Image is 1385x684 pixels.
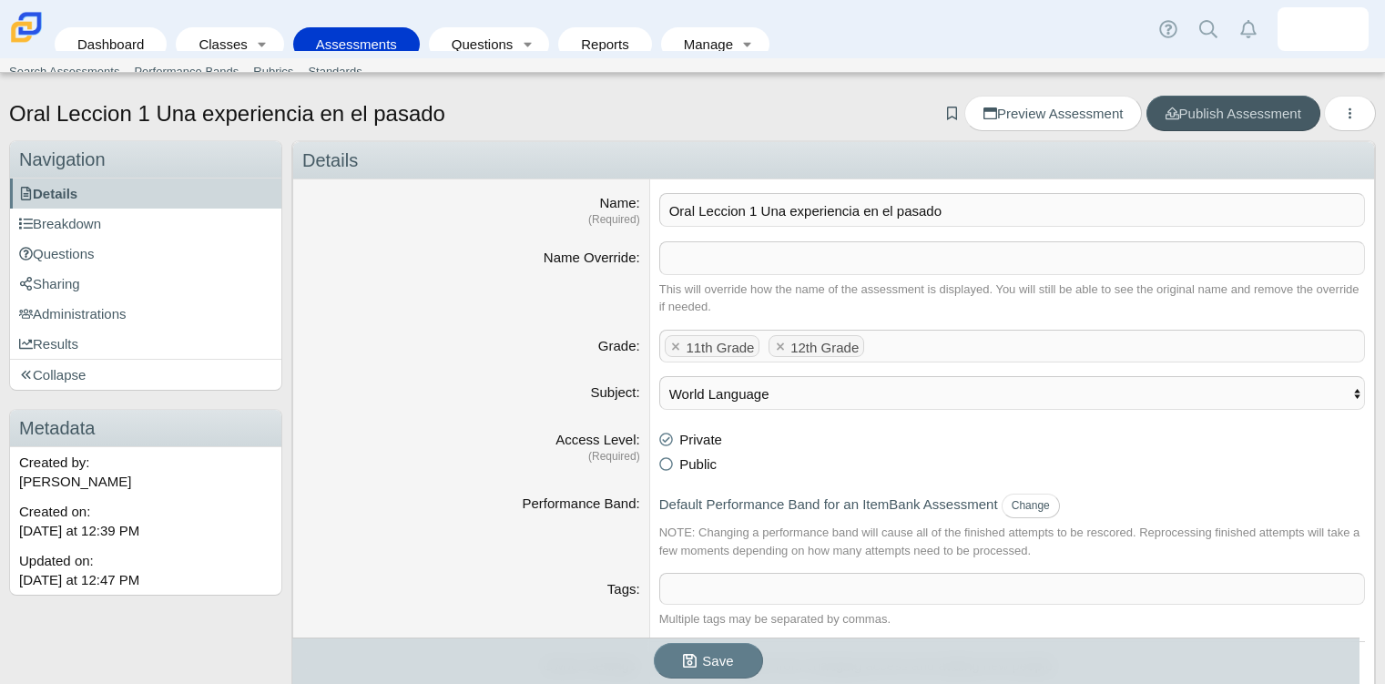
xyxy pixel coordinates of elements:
[590,384,639,400] label: Subject
[10,269,281,299] a: Sharing
[670,27,735,61] a: Manage
[983,106,1123,121] span: Preview Assessment
[19,572,139,587] time: Sep 18, 2025 at 12:47 PM
[654,643,763,679] button: Save
[302,212,640,228] dfn: (Required)
[735,27,760,61] a: Toggle expanded
[300,58,369,86] a: Standards
[302,449,640,465] dfn: (Required)
[10,239,281,269] a: Questions
[10,179,281,209] a: Details
[10,209,281,239] a: Breakdown
[659,573,1365,605] tags: ​
[943,106,961,121] a: Add bookmark
[9,98,445,129] h1: Oral Leccion 1 Una experiencia en el pasado
[438,27,514,61] a: Questions
[659,281,1365,316] div: This will override how the name of the assessment is displayed. You will still be able to see the...
[772,341,788,352] x: remove tag
[1228,9,1268,49] a: Alerts
[293,142,1374,179] div: Details
[702,653,733,669] span: Save
[19,523,139,538] time: Sep 18, 2025 at 12:39 PM
[19,216,101,231] span: Breakdown
[668,341,684,352] x: remove tag
[600,195,640,210] label: Name
[10,299,281,329] a: Administrations
[679,456,717,472] span: Public
[790,339,859,354] span: 12th Grade
[598,338,640,353] label: Grade
[514,27,540,61] a: Toggle expanded
[665,335,760,358] tag: 11th Grade
[1278,7,1369,51] a: martha.addo-preko.yyKIqf
[567,27,643,61] a: Reports
[19,186,77,201] span: Details
[1324,96,1376,131] button: More options
[7,34,46,49] a: Carmen School of Science & Technology
[607,581,640,597] label: Tags
[10,410,281,447] h3: Metadata
[19,246,95,261] span: Questions
[659,524,1365,559] div: NOTE: Changing a performance band will cause all of the finished attempts to be rescored. Reproce...
[64,27,158,61] a: Dashboard
[1002,494,1060,518] button: Change
[10,496,281,546] div: Created on:
[10,329,281,359] a: Results
[7,8,46,46] img: Carmen School of Science & Technology
[1309,15,1338,44] img: martha.addo-preko.yyKIqf
[1166,106,1301,121] span: Publish Assessment
[679,432,722,447] span: Private
[659,496,998,512] a: Default Performance Band for an ItemBank Assessment
[246,58,300,86] a: Rubrics
[10,360,281,390] a: Collapse
[544,250,640,265] label: Name Override
[185,27,249,61] a: Classes
[522,495,639,511] label: Performance Band
[19,306,127,322] span: Administrations
[19,149,106,169] span: Navigation
[250,27,275,61] a: Toggle expanded
[1146,96,1320,131] a: Publish Assessment
[964,96,1142,131] a: Preview Assessment
[10,546,281,595] div: Updated on:
[555,432,640,447] label: Access Level
[2,58,127,86] a: Search Assessments
[127,58,246,86] a: Performance Bands
[302,27,411,61] a: Assessments
[19,276,80,291] span: Sharing
[10,447,281,496] div: Created by: [PERSON_NAME]
[659,330,1365,363] tags: ​
[686,339,754,354] span: 11th Grade
[19,336,78,352] span: Results
[769,335,864,358] tag: 12th Grade
[659,610,1365,628] div: Multiple tags may be separated by commas.
[19,367,86,383] span: Collapse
